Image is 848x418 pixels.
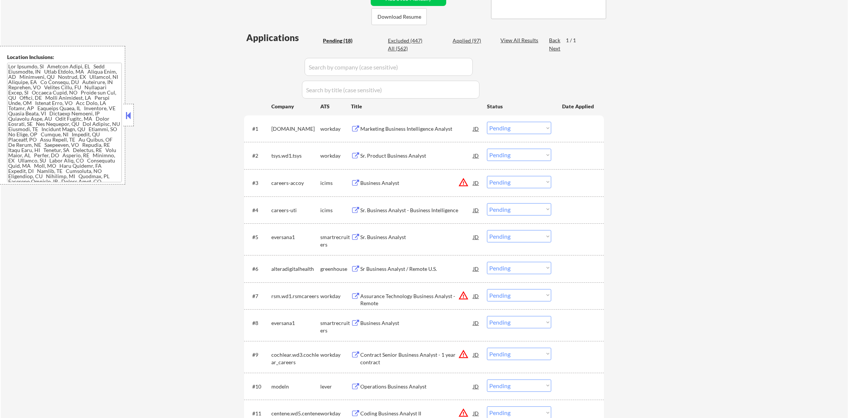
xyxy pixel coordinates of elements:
[458,177,469,188] button: warning_amber
[246,33,320,42] div: Applications
[252,125,265,133] div: #1
[360,179,473,187] div: Business Analyst
[323,37,360,44] div: Pending (18)
[252,233,265,241] div: #5
[453,37,490,44] div: Applied (97)
[302,81,479,99] input: Search by title (case sensitive)
[549,45,561,52] div: Next
[320,319,351,334] div: smartrecruiters
[320,233,351,248] div: smartrecruiters
[472,316,480,329] div: JD
[388,37,425,44] div: Excluded (447)
[271,351,320,366] div: cochlear.wd3.cochlear_careers
[252,292,265,300] div: #7
[271,319,320,327] div: eversana1
[371,8,427,25] button: Download Resume
[320,292,351,300] div: workday
[320,265,351,273] div: greenhouse
[360,265,473,273] div: Sr Business Analyst / Remote U.S.
[472,262,480,275] div: JD
[252,207,265,214] div: #4
[472,230,480,244] div: JD
[252,152,265,160] div: #2
[320,125,351,133] div: workday
[472,380,480,393] div: JD
[320,410,351,417] div: workday
[252,410,265,417] div: #11
[360,410,473,417] div: Coding Business Analyst II
[472,149,480,162] div: JD
[351,103,480,110] div: Title
[360,319,473,327] div: Business Analyst
[458,408,469,418] button: warning_amber
[271,103,320,110] div: Company
[271,265,320,273] div: alteradigitalhealth
[271,383,320,390] div: modeln
[388,45,425,52] div: All (562)
[360,125,473,133] div: Marketing Business Intelligence Analyst
[271,125,320,133] div: [DOMAIN_NAME]
[360,292,473,307] div: Assurance Technology Business Analyst - Remote
[472,348,480,361] div: JD
[472,289,480,303] div: JD
[360,233,473,241] div: Sr. Business Analyst
[549,37,561,44] div: Back
[472,176,480,189] div: JD
[252,383,265,390] div: #10
[458,349,469,359] button: warning_amber
[487,99,551,113] div: Status
[472,122,480,135] div: JD
[252,319,265,327] div: #8
[271,207,320,214] div: careers-uti
[360,351,473,366] div: Contract Senior Business Analyst - 1 year contract
[271,233,320,241] div: eversana1
[271,179,320,187] div: careers-accoy
[320,351,351,359] div: workday
[252,351,265,359] div: #9
[252,179,265,187] div: #3
[500,37,540,44] div: View All Results
[320,383,351,390] div: lever
[458,290,469,301] button: warning_amber
[7,53,122,61] div: Location Inclusions:
[320,207,351,214] div: icims
[271,292,320,300] div: rsm.wd1.rsmcareers
[360,383,473,390] div: Operations Business Analyst
[271,152,320,160] div: tsys.wd1.tsys
[252,265,265,273] div: #6
[360,152,473,160] div: Sr. Product Business Analyst
[305,58,473,76] input: Search by company (case sensitive)
[562,103,595,110] div: Date Applied
[472,203,480,217] div: JD
[320,179,351,187] div: icims
[320,103,351,110] div: ATS
[320,152,351,160] div: workday
[566,37,583,44] div: 1 / 1
[360,207,473,214] div: Sr. Business Analyst - Business Intelligence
